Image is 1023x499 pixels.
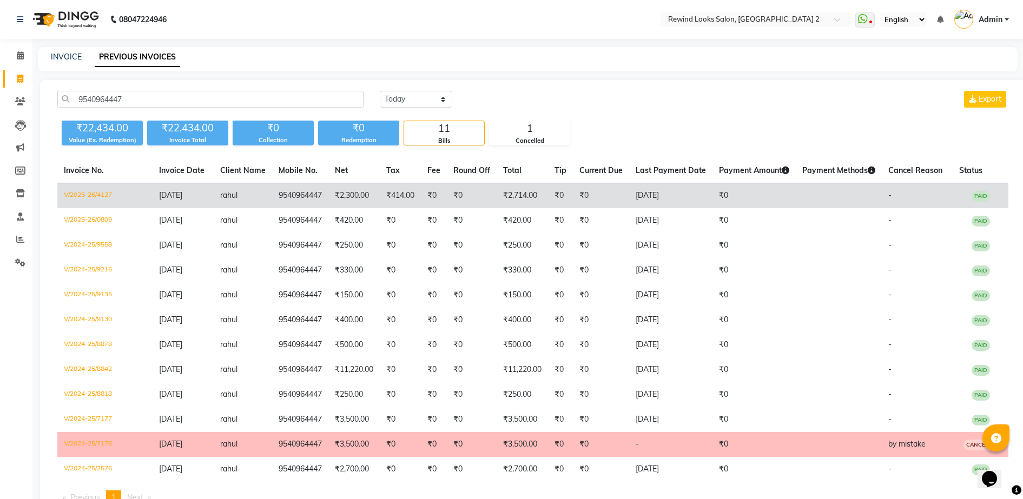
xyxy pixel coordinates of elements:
td: ₹11,220.00 [328,357,380,382]
span: PAID [972,340,990,351]
div: 1 [490,121,570,136]
td: ₹0 [380,283,421,308]
td: ₹0 [380,407,421,432]
span: Export [979,94,1001,104]
td: ₹0 [380,332,421,357]
div: Cancelled [490,136,570,145]
td: 9540964447 [272,308,328,332]
span: [DATE] [159,364,182,374]
td: ₹0 [548,233,573,258]
td: [DATE] [629,233,712,258]
td: ₹3,500.00 [497,407,548,432]
td: ₹0 [712,432,796,457]
td: 9540964447 [272,382,328,407]
span: PAID [972,265,990,276]
span: - [888,240,892,250]
div: Bills [404,136,484,145]
td: ₹0 [573,258,629,283]
td: ₹250.00 [328,233,380,258]
span: Invoice Date [159,165,204,175]
td: ₹0 [421,432,447,457]
span: Current Due [579,165,623,175]
span: [DATE] [159,290,182,300]
img: Admin [954,10,973,29]
td: ₹420.00 [328,208,380,233]
td: ₹0 [421,233,447,258]
td: ₹0 [548,208,573,233]
td: ₹0 [573,457,629,482]
td: [DATE] [629,407,712,432]
span: - [888,265,892,275]
td: ₹0 [548,382,573,407]
td: ₹0 [421,308,447,332]
td: ₹0 [380,258,421,283]
iframe: chat widget [978,456,1012,488]
td: V/2024-25/8818 [57,382,153,407]
span: Round Off [453,165,490,175]
span: - [888,364,892,374]
a: INVOICE [51,52,82,62]
span: PAID [972,415,990,425]
span: Invoice No. [64,165,104,175]
td: ₹0 [380,233,421,258]
td: ₹0 [712,332,796,357]
span: - [888,315,892,324]
td: V/2024-25/9558 [57,233,153,258]
span: [DATE] [159,414,182,424]
a: PREVIOUS INVOICES [95,48,180,67]
td: ₹2,700.00 [497,457,548,482]
span: rahul [220,439,237,449]
span: rahul [220,215,237,225]
span: Mobile No. [279,165,318,175]
td: ₹0 [447,258,497,283]
span: Tip [555,165,566,175]
span: - [888,215,892,225]
img: logo [28,4,102,35]
span: rahul [220,290,237,300]
td: ₹0 [712,258,796,283]
td: ₹0 [380,432,421,457]
td: ₹0 [421,183,447,209]
td: V/2024-25/9216 [57,258,153,283]
span: PAID [972,191,990,202]
td: ₹0 [712,233,796,258]
span: [DATE] [159,190,182,200]
span: Total [503,165,522,175]
td: 9540964447 [272,407,328,432]
td: ₹330.00 [497,258,548,283]
span: Cancel Reason [888,165,942,175]
td: ₹0 [421,208,447,233]
td: ₹0 [573,308,629,332]
td: V/2024-25/8878 [57,332,153,357]
span: rahul [220,364,237,374]
span: - [888,340,892,349]
span: Admin [979,14,1002,25]
td: ₹3,500.00 [328,432,380,457]
td: [DATE] [629,308,712,332]
td: 9540964447 [272,357,328,382]
td: V/2025-26/0809 [57,208,153,233]
td: ₹0 [447,432,497,457]
td: ₹0 [573,432,629,457]
td: ₹11,220.00 [497,357,548,382]
td: ₹150.00 [497,283,548,308]
td: [DATE] [629,382,712,407]
span: [DATE] [159,389,182,399]
td: ₹0 [447,357,497,382]
td: ₹0 [573,183,629,209]
td: ₹0 [447,457,497,482]
span: PAID [972,290,990,301]
span: [DATE] [159,464,182,474]
td: ₹0 [548,308,573,332]
td: ₹0 [380,357,421,382]
span: Status [959,165,982,175]
td: ₹0 [712,308,796,332]
td: ₹0 [573,283,629,308]
td: ₹3,500.00 [328,407,380,432]
td: ₹0 [548,357,573,382]
td: ₹0 [712,357,796,382]
span: rahul [220,414,237,424]
span: PAID [972,216,990,227]
span: PAID [972,464,990,475]
span: - [888,414,892,424]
